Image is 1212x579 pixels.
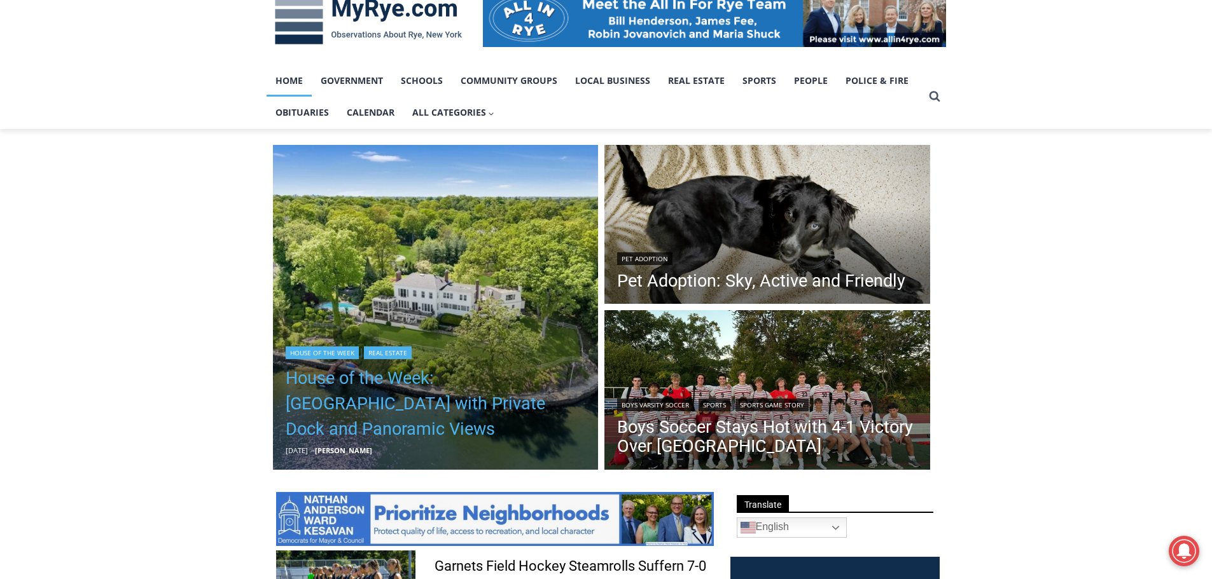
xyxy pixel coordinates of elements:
[273,145,599,470] a: Read More House of the Week: Historic Rye Waterfront Estate with Private Dock and Panoramic Views
[321,1,601,123] div: "I learned about the history of a place I’d honestly never considered even as a resident of [GEOG...
[267,65,923,129] nav: Primary Navigation
[604,145,930,308] a: Read More Pet Adoption: Sky, Active and Friendly
[267,97,338,128] a: Obituaries
[333,126,590,155] span: Intern @ [DOMAIN_NAME]
[785,65,837,97] a: People
[403,97,504,128] button: Child menu of All Categories
[267,65,312,97] a: Home
[741,520,756,535] img: en
[837,65,917,97] a: Police & Fire
[617,418,917,456] a: Boys Soccer Stays Hot with 4-1 Victory Over [GEOGRAPHIC_DATA]
[737,517,847,538] a: English
[659,65,734,97] a: Real Estate
[149,107,155,120] div: 6
[735,398,809,411] a: Sports Game Story
[10,128,169,157] h4: [PERSON_NAME] Read Sanctuary Fall Fest: [DATE]
[286,365,586,442] a: House of the Week: [GEOGRAPHIC_DATA] with Private Dock and Panoramic Views
[286,446,308,455] time: [DATE]
[452,65,566,97] a: Community Groups
[604,310,930,473] a: Read More Boys Soccer Stays Hot with 4-1 Victory Over Eastchester
[311,446,315,455] span: –
[143,107,146,120] div: /
[315,446,372,455] a: [PERSON_NAME]
[273,145,599,470] img: 13 Kirby Lane, Rye
[364,346,412,359] a: Real Estate
[923,85,946,108] button: View Search Form
[604,145,930,308] img: [PHOTO; Sky. Contributed.]
[338,97,403,128] a: Calendar
[566,65,659,97] a: Local Business
[286,344,586,359] div: |
[617,252,672,265] a: Pet Adoption
[134,107,139,120] div: 4
[312,65,392,97] a: Government
[604,310,930,473] img: (PHOTO: The Rye Boys Soccer team from their win on October 6, 2025. Credit: Daniela Arredondo.)
[737,495,789,512] span: Translate
[1,126,190,158] a: [PERSON_NAME] Read Sanctuary Fall Fest: [DATE]
[734,65,785,97] a: Sports
[617,398,693,411] a: Boys Varsity Soccer
[392,65,452,97] a: Schools
[435,557,706,576] a: Garnets Field Hockey Steamrolls Suffern 7-0
[617,396,917,411] div: | |
[699,398,730,411] a: Sports
[306,123,616,158] a: Intern @ [DOMAIN_NAME]
[286,346,359,359] a: House of the Week
[617,271,905,290] a: Pet Adoption: Sky, Active and Friendly
[134,37,171,104] div: Live Music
